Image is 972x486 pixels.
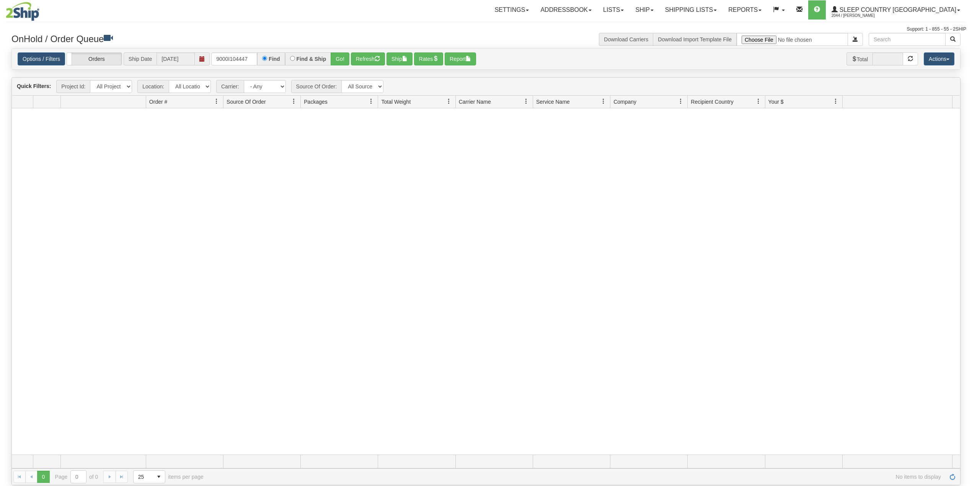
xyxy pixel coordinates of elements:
img: logo2044.jpg [6,2,39,21]
iframe: chat widget [954,204,971,282]
button: Search [945,33,961,46]
input: Import [737,33,848,46]
a: Your $ filter column settings [829,95,842,108]
a: Lists [597,0,630,20]
a: Options / Filters [18,52,65,65]
a: Ship [630,0,659,20]
button: Report [445,52,476,65]
span: Total Weight [381,98,411,106]
span: 2044 / [PERSON_NAME] [832,12,889,20]
span: Company [613,98,636,106]
span: items per page [133,470,204,483]
label: Find & Ship [297,56,326,62]
span: Your $ [768,98,784,106]
a: Download Import Template File [658,36,732,42]
span: Source Of Order: [291,80,342,93]
a: Addressbook [535,0,597,20]
label: Quick Filters: [17,82,51,90]
span: Recipient Country [691,98,733,106]
a: Carrier Name filter column settings [520,95,533,108]
a: Service Name filter column settings [597,95,610,108]
span: Project Id: [56,80,90,93]
button: Rates [414,52,444,65]
button: Actions [924,52,954,65]
a: Reports [722,0,767,20]
span: No items to display [214,474,941,480]
span: Packages [304,98,327,106]
a: Company filter column settings [674,95,687,108]
a: Recipient Country filter column settings [752,95,765,108]
span: Order # [149,98,167,106]
a: Packages filter column settings [365,95,378,108]
input: Search [869,33,946,46]
span: Source Of Order [227,98,266,106]
span: Page 0 [37,471,49,483]
span: Page sizes drop down [133,470,165,483]
button: Refresh [351,52,385,65]
button: Ship [387,52,413,65]
span: Carrier: [216,80,244,93]
a: Sleep Country [GEOGRAPHIC_DATA] 2044 / [PERSON_NAME] [826,0,966,20]
input: Order # [211,52,257,65]
h3: OnHold / Order Queue [11,33,480,44]
span: Page of 0 [55,470,98,483]
label: Find [269,56,280,62]
span: Service Name [536,98,570,106]
a: Refresh [946,471,959,483]
a: Total Weight filter column settings [442,95,455,108]
a: Settings [489,0,535,20]
a: Source Of Order filter column settings [287,95,300,108]
div: Support: 1 - 855 - 55 - 2SHIP [6,26,966,33]
a: Download Carriers [604,36,648,42]
span: Total [846,52,873,65]
a: Shipping lists [659,0,722,20]
span: 25 [138,473,148,481]
label: Orders [67,53,122,65]
span: select [153,471,165,483]
span: Carrier Name [459,98,491,106]
span: Sleep Country [GEOGRAPHIC_DATA] [838,7,956,13]
span: Location: [137,80,169,93]
button: Go! [331,52,349,65]
span: Ship Date [124,52,157,65]
div: grid toolbar [12,78,960,96]
a: Order # filter column settings [210,95,223,108]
